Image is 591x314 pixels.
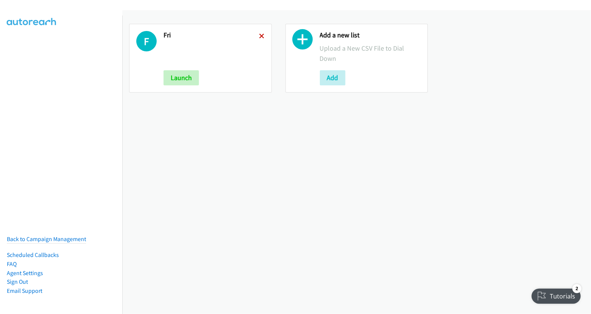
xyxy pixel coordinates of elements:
a: Sign Out [7,278,28,285]
p: Upload a New CSV File to Dial Down [320,43,421,63]
iframe: Checklist [527,281,585,308]
h1: F [136,31,157,51]
a: Email Support [7,287,42,294]
a: Agent Settings [7,269,43,277]
a: FAQ [7,260,17,268]
button: Add [320,70,346,85]
a: Back to Campaign Management [7,235,86,243]
button: Launch [164,70,199,85]
h2: Add a new list [320,31,421,40]
h2: Fri [164,31,259,40]
a: Scheduled Callbacks [7,251,59,258]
